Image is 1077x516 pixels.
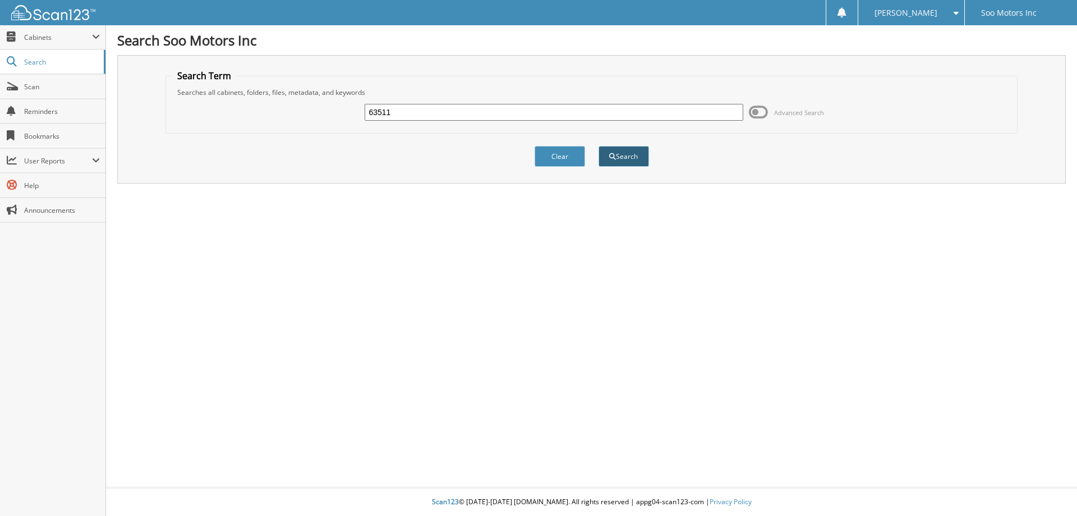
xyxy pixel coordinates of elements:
[875,10,937,16] span: [PERSON_NAME]
[106,488,1077,516] div: © [DATE]-[DATE] [DOMAIN_NAME]. All rights reserved | appg04-scan123-com |
[24,131,100,141] span: Bookmarks
[432,497,459,506] span: Scan123
[24,156,92,166] span: User Reports
[172,70,237,82] legend: Search Term
[1021,462,1077,516] iframe: Chat Widget
[172,88,1012,97] div: Searches all cabinets, folders, files, metadata, and keywords
[24,206,100,215] span: Announcements
[774,108,824,117] span: Advanced Search
[710,497,752,506] a: Privacy Policy
[24,82,100,92] span: Scan
[981,10,1037,16] span: Soo Motors Inc
[11,5,95,20] img: scan123-logo-white.svg
[24,107,100,116] span: Reminders
[24,57,98,67] span: Search
[599,146,649,167] button: Search
[117,31,1066,49] h1: Search Soo Motors Inc
[24,33,92,42] span: Cabinets
[535,146,585,167] button: Clear
[24,181,100,190] span: Help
